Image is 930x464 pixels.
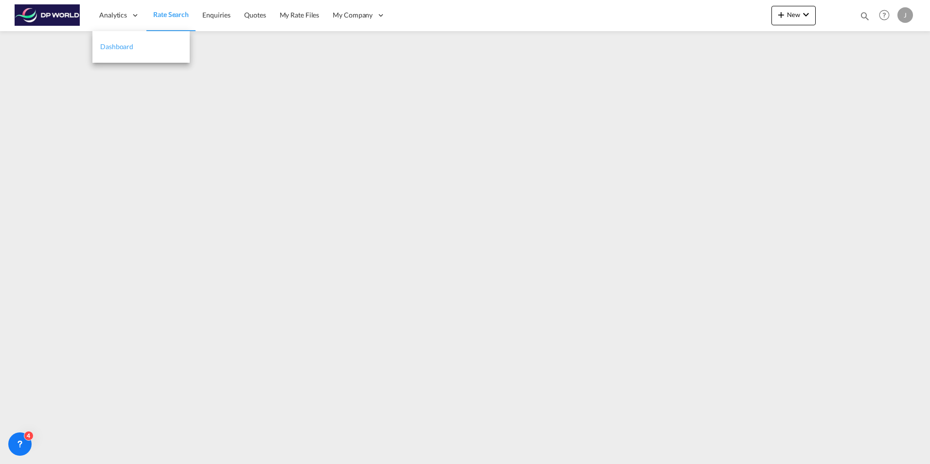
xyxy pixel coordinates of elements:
[153,10,189,18] span: Rate Search
[333,10,373,20] span: My Company
[897,7,913,23] div: J
[202,11,231,19] span: Enquiries
[99,10,127,20] span: Analytics
[15,4,80,26] img: c08ca190194411f088ed0f3ba295208c.png
[775,9,787,20] md-icon: icon-plus 400-fg
[859,11,870,21] md-icon: icon-magnify
[92,31,190,63] a: Dashboard
[876,7,897,24] div: Help
[280,11,320,19] span: My Rate Files
[100,42,133,51] span: Dashboard
[775,11,812,18] span: New
[771,6,816,25] button: icon-plus 400-fgNewicon-chevron-down
[244,11,266,19] span: Quotes
[859,11,870,25] div: icon-magnify
[876,7,893,23] span: Help
[800,9,812,20] md-icon: icon-chevron-down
